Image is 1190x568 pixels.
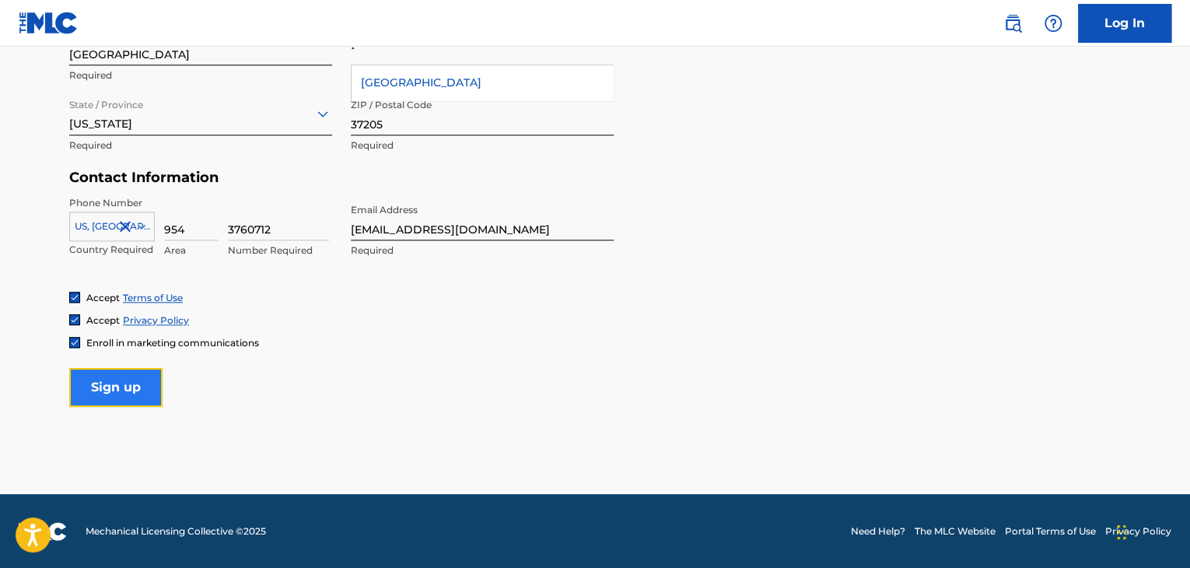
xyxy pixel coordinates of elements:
a: Need Help? [851,524,905,538]
p: Country Required [69,243,155,257]
iframe: Chat Widget [1112,493,1190,568]
img: help [1044,14,1062,33]
p: Required [69,138,332,153]
a: Public Search [997,8,1028,39]
label: State / Province [69,89,143,112]
p: Required [69,68,332,82]
p: Area [164,244,219,258]
input: Sign up [69,368,163,407]
span: Enroll in marketing communications [86,337,259,349]
a: Portal Terms of Use [1005,524,1096,538]
img: MLC Logo [19,12,79,34]
div: [GEOGRAPHIC_DATA] [352,65,613,100]
div: Help [1038,8,1069,39]
p: Number Required [228,244,329,258]
p: Required [351,244,614,258]
div: Drag [1117,509,1126,556]
a: Terms of Use [123,292,183,303]
img: logo [19,522,67,541]
span: Mechanical Licensing Collective © 2025 [86,524,266,538]
p: Required [351,138,614,153]
a: Privacy Policy [1105,524,1171,538]
span: Accept [86,314,120,326]
img: checkbox [70,293,79,302]
img: search [1003,14,1022,33]
span: Accept [86,292,120,303]
a: Log In [1078,4,1171,43]
a: The MLC Website [915,524,996,538]
a: Privacy Policy [123,314,189,326]
img: checkbox [70,338,79,347]
div: [US_STATE] [69,94,332,132]
img: checkbox [70,315,79,324]
h5: Contact Information [69,169,614,187]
